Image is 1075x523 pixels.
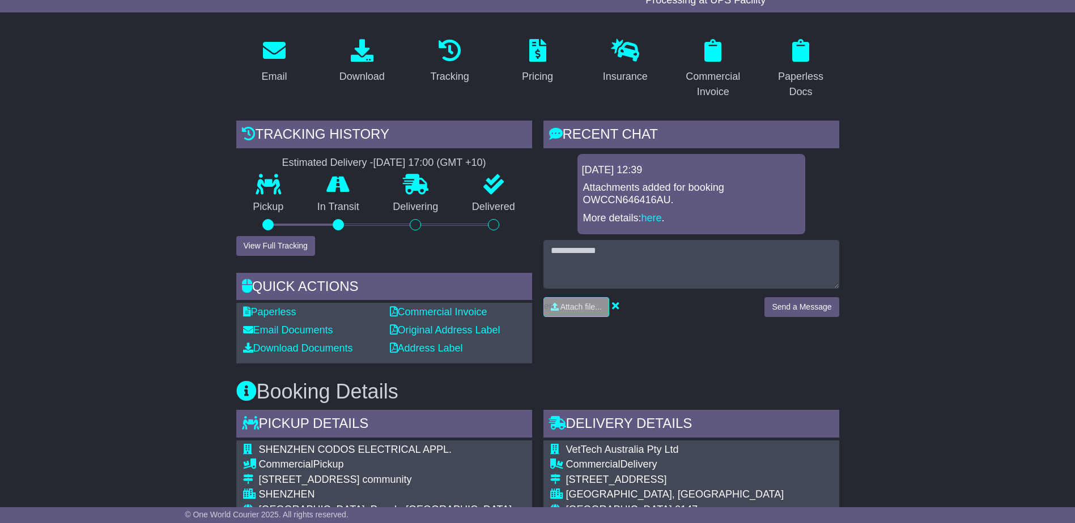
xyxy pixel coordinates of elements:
a: Address Label [390,342,463,354]
div: Tracking [430,69,469,84]
a: Email Documents [243,324,333,336]
p: Pickup [236,201,301,213]
a: here [641,212,662,224]
p: More details: . [583,212,800,225]
div: [STREET_ADDRESS] community [259,474,525,486]
div: Email [261,69,287,84]
h3: Booking Details [236,380,839,403]
span: Commercial [566,458,621,470]
div: Commercial Invoice [682,69,744,100]
a: Commercial Invoice [390,306,487,318]
div: Estimated Delivery - [236,157,532,169]
a: Commercial Invoice [675,35,751,104]
div: [DATE] 17:00 (GMT +10) [373,157,486,169]
span: 2147 [675,504,698,515]
a: Download Documents [243,342,353,354]
a: Paperless Docs [763,35,839,104]
a: Insurance [596,35,655,88]
div: Download [339,69,385,84]
a: Paperless [243,306,296,318]
span: [GEOGRAPHIC_DATA], People-[GEOGRAPHIC_DATA] [259,504,512,515]
button: View Full Tracking [236,236,315,256]
div: Pricing [522,69,553,84]
a: Tracking [423,35,476,88]
div: Quick Actions [236,273,532,303]
div: SHENZHEN [259,488,525,501]
div: RECENT CHAT [543,121,839,151]
span: [GEOGRAPHIC_DATA] [566,504,672,515]
button: Send a Message [764,297,839,317]
p: Delivered [455,201,532,213]
p: Attachments added for booking OWCCN646416AU. [583,182,800,206]
a: Pricing [515,35,560,88]
div: Insurance [603,69,648,84]
div: [DATE] 12:39 [582,164,801,177]
a: Download [332,35,392,88]
div: Delivery [566,458,784,471]
div: Tracking history [236,121,532,151]
span: © One World Courier 2025. All rights reserved. [185,510,349,519]
div: Delivery Details [543,410,839,440]
div: [STREET_ADDRESS] [566,474,784,486]
span: VetTech Australia Pty Ltd [566,444,679,455]
p: Delivering [376,201,456,213]
a: Original Address Label [390,324,500,336]
div: [GEOGRAPHIC_DATA], [GEOGRAPHIC_DATA] [566,488,784,501]
span: Commercial [259,458,313,470]
a: Email [254,35,294,88]
p: In Transit [300,201,376,213]
div: Pickup [259,458,525,471]
div: Paperless Docs [770,69,832,100]
div: Pickup Details [236,410,532,440]
span: SHENZHEN CODOS ELECTRICAL APPL. [259,444,452,455]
